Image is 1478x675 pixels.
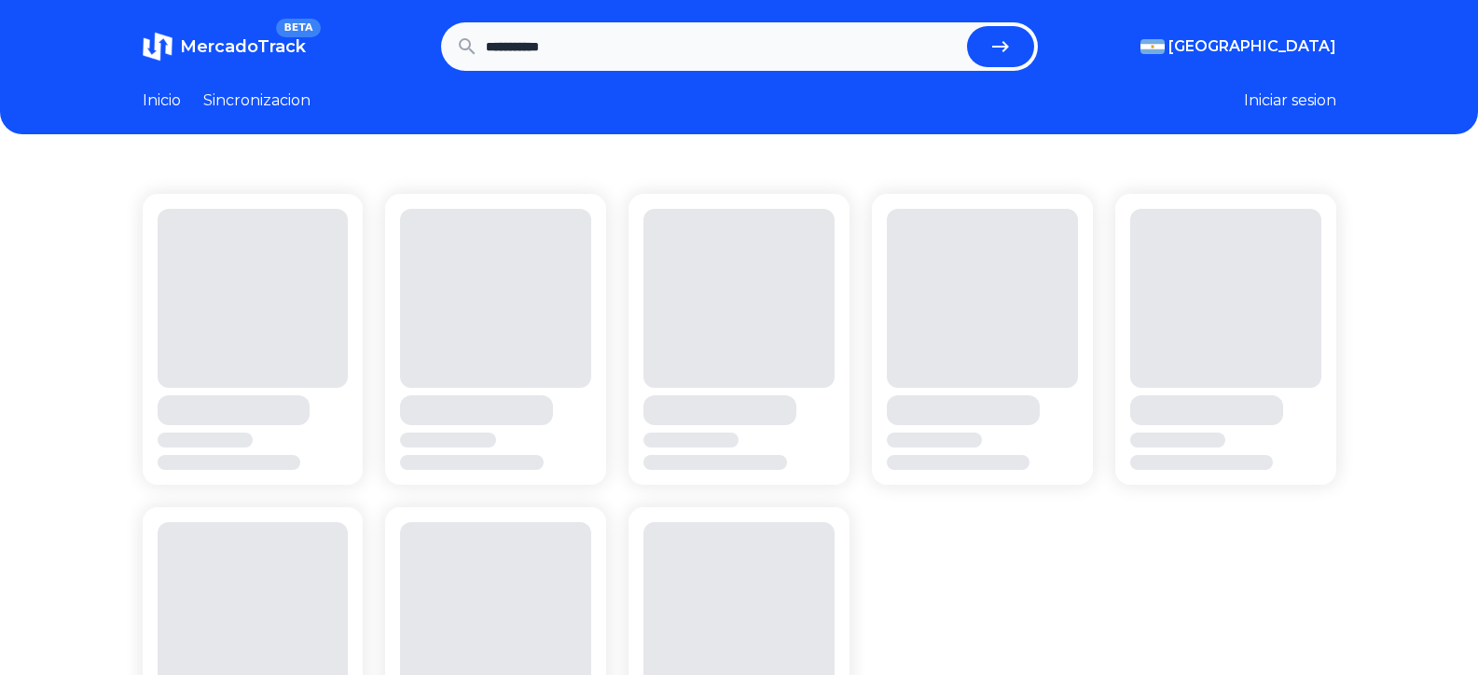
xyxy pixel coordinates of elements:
[1140,35,1336,58] button: [GEOGRAPHIC_DATA]
[143,90,181,112] a: Inicio
[203,90,311,112] a: Sincronizacion
[143,32,173,62] img: MercadoTrack
[180,36,306,57] span: MercadoTrack
[143,32,306,62] a: MercadoTrackBETA
[276,19,320,37] span: BETA
[1168,35,1336,58] span: [GEOGRAPHIC_DATA]
[1244,90,1336,112] button: Iniciar sesion
[1140,39,1165,54] img: Argentina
